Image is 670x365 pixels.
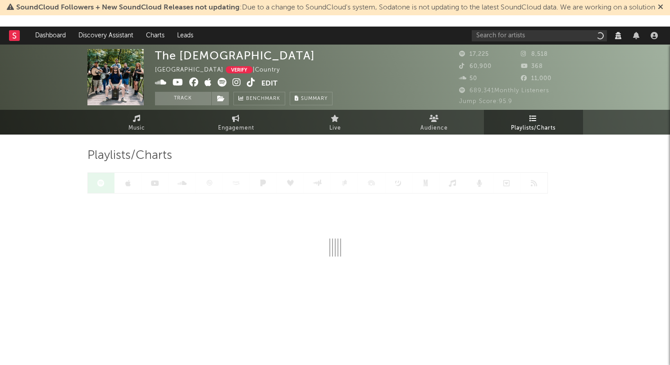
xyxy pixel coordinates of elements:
a: Playlists/Charts [484,110,583,135]
span: 50 [459,76,477,81]
span: Playlists/Charts [511,123,556,134]
a: Leads [171,27,200,45]
span: Jump Score: 95.9 [459,99,512,104]
span: Engagement [218,123,254,134]
a: Benchmark [233,92,285,105]
input: Search for artists [472,30,607,41]
a: Charts [140,27,171,45]
span: 368 [521,63,543,69]
a: Music [87,110,187,135]
span: 8,518 [521,51,548,57]
span: Music [128,123,145,134]
span: 60,900 [459,63,492,69]
span: 689,341 Monthly Listeners [459,88,549,94]
span: Audience [420,123,448,134]
span: 17,225 [459,51,489,57]
a: Engagement [187,110,286,135]
div: The [DEMOGRAPHIC_DATA] [155,49,315,62]
button: Summary [290,92,333,105]
a: Live [286,110,385,135]
span: Benchmark [246,94,280,104]
span: Dismiss [658,4,663,11]
button: Edit [261,78,278,89]
span: 11,000 [521,76,551,81]
span: : Due to a change to SoundCloud's system, Sodatone is not updating to the latest SoundCloud data.... [16,4,655,11]
span: Summary [301,96,328,101]
div: [GEOGRAPHIC_DATA] | Country [155,65,301,76]
button: Verify [226,66,253,73]
a: Dashboard [29,27,72,45]
a: Audience [385,110,484,135]
span: Playlists/Charts [87,150,172,161]
span: SoundCloud Followers + New SoundCloud Releases not updating [16,4,240,11]
span: Live [329,123,341,134]
a: Discovery Assistant [72,27,140,45]
button: Track [155,92,211,105]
